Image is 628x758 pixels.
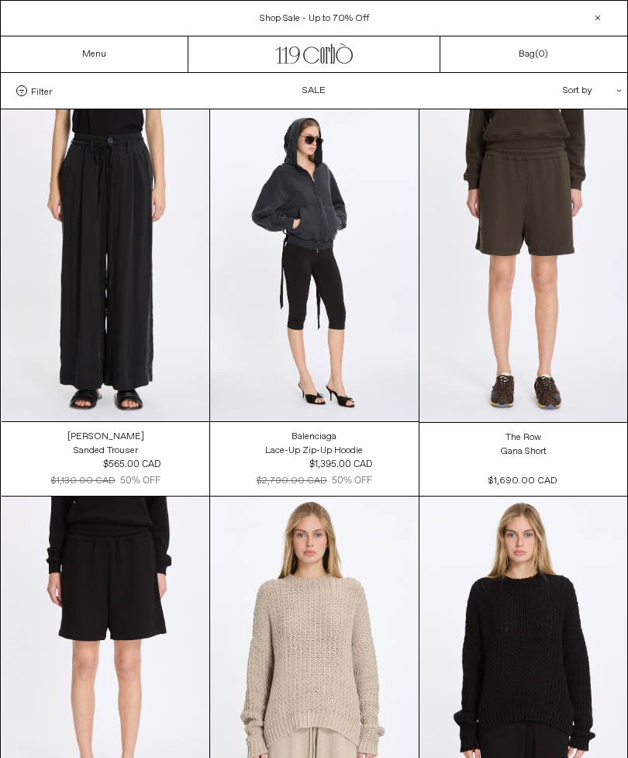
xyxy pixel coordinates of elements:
a: Lace-Up Zip-Up Hoodie [265,444,363,458]
a: Gana Short [500,445,547,459]
div: $565.00 CAD [103,458,160,472]
a: [PERSON_NAME] [67,430,144,444]
div: Sort by [472,73,612,109]
div: $1,130.00 CAD [51,474,116,488]
div: $1,395.00 CAD [309,458,372,472]
div: [PERSON_NAME] [67,431,144,444]
img: Lauren Manoogian Sanded Trouser [2,109,209,421]
div: $1,690.00 CAD [488,474,557,488]
a: Shop Sale - Up to 70% Off [260,12,369,25]
div: Balenciaga [292,431,336,444]
a: Balenciaga [292,430,336,444]
a: The Row [506,431,541,445]
span: 0 [538,48,544,61]
a: Menu [82,48,106,61]
div: 50% OFF [120,474,160,488]
span: Filter [31,85,52,96]
div: 50% OFF [332,474,372,488]
div: $2,790.00 CAD [257,474,327,488]
img: Balenciaga Lace-Up Zip-Up Hoodie [210,109,418,421]
a: Sanded Trouser [74,444,138,458]
a: Bag() [519,47,548,61]
div: Sanded Trouser [74,445,138,458]
img: The Row Gana Short in warm sepia [419,109,627,422]
span: ) [538,48,548,61]
div: Lace-Up Zip-Up Hoodie [265,445,363,458]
